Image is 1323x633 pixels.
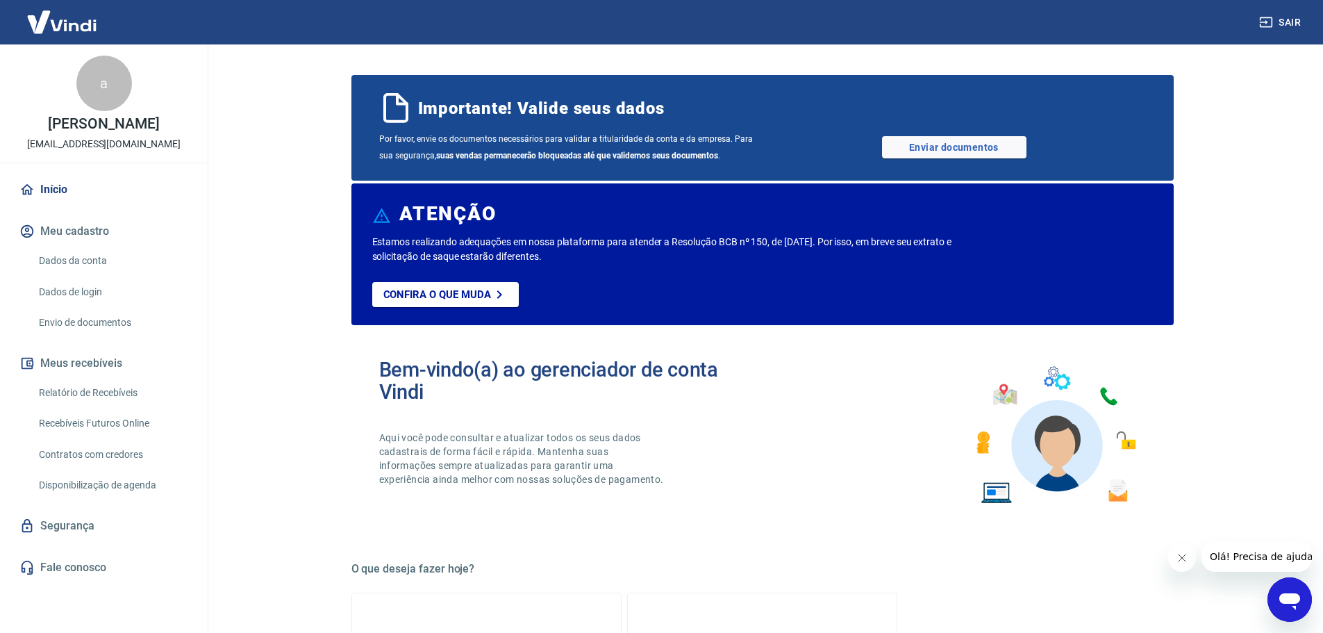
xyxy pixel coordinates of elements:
span: Olá! Precisa de ajuda? [8,10,117,21]
p: Confira o que muda [383,288,491,301]
iframe: Mensagem da empresa [1201,541,1312,572]
a: Relatório de Recebíveis [33,379,191,407]
a: Contratos com credores [33,441,191,469]
a: Início [17,174,191,205]
a: Disponibilização de agenda [33,471,191,500]
button: Meus recebíveis [17,348,191,379]
a: Envio de documentos [33,309,191,337]
a: Dados de login [33,278,191,306]
a: Segurança [17,511,191,541]
h5: O que deseja fazer hoje? [351,562,1174,576]
b: suas vendas permanecerão bloqueadas até que validemos seus documentos [436,151,718,161]
iframe: Fechar mensagem [1168,544,1196,572]
p: [EMAIL_ADDRESS][DOMAIN_NAME] [27,137,181,151]
img: Imagem de um avatar masculino com diversos icones exemplificando as funcionalidades do gerenciado... [964,359,1146,512]
a: Fale conosco [17,552,191,583]
span: Por favor, envie os documentos necessários para validar a titularidade da conta e da empresa. Par... [379,131,763,164]
h6: ATENÇÃO [399,207,496,221]
button: Sair [1256,10,1306,35]
p: [PERSON_NAME] [48,117,159,131]
p: Estamos realizando adequações em nossa plataforma para atender a Resolução BCB nº 150, de [DATE].... [372,235,997,264]
p: Aqui você pode consultar e atualizar todos os seus dados cadastrais de forma fácil e rápida. Mant... [379,431,667,486]
iframe: Botão para abrir a janela de mensagens [1267,577,1312,622]
a: Enviar documentos [882,136,1026,158]
span: Importante! Valide seus dados [418,97,665,120]
a: Recebíveis Futuros Online [33,409,191,438]
a: Dados da conta [33,247,191,275]
button: Meu cadastro [17,216,191,247]
img: Vindi [17,1,107,43]
a: Confira o que muda [372,282,519,307]
h2: Bem-vindo(a) ao gerenciador de conta Vindi [379,359,763,403]
div: a [76,56,132,111]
